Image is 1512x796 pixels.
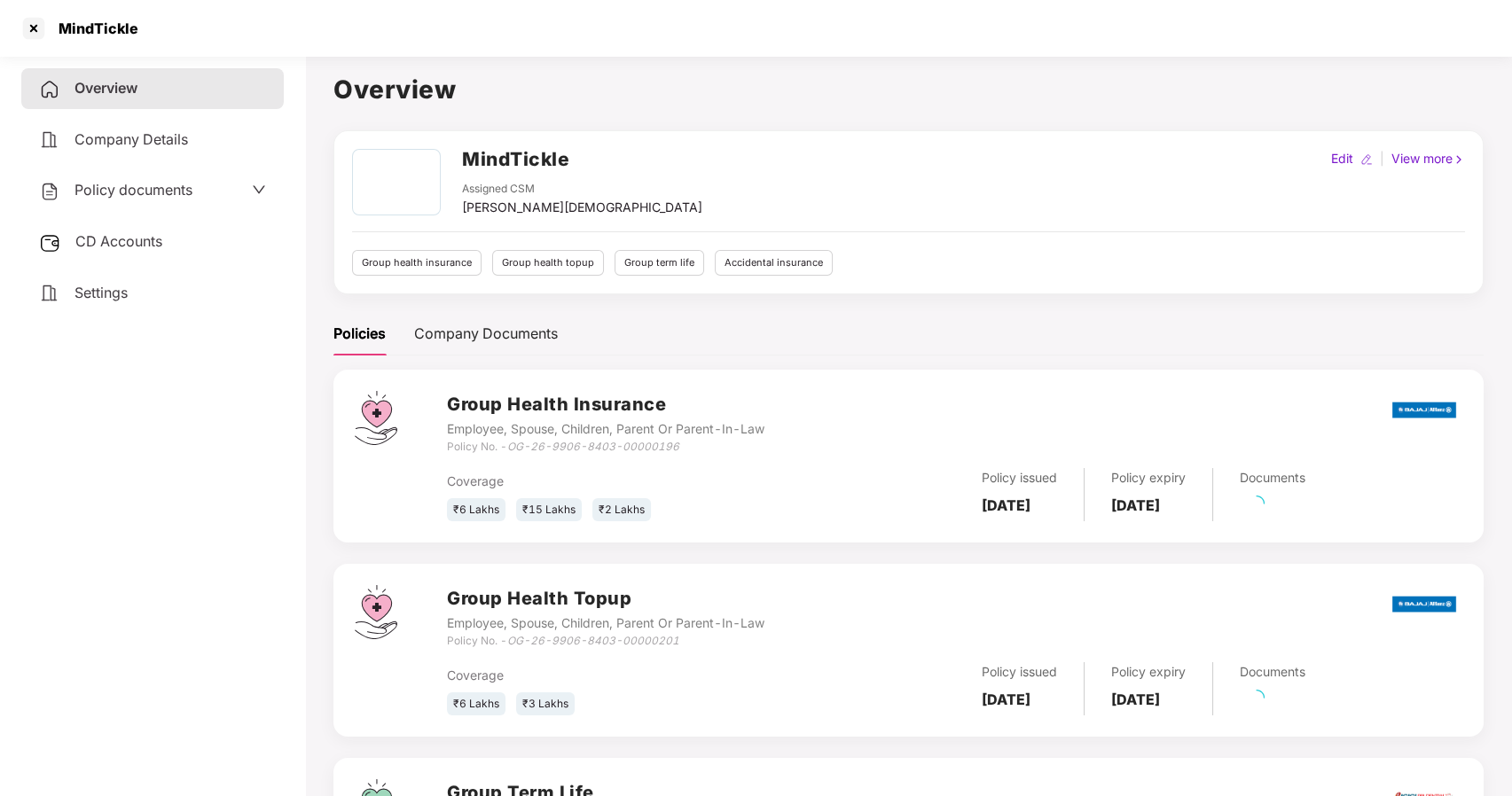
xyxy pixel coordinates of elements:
h3: Group Health Topup [447,585,764,613]
div: Edit [1328,149,1357,168]
div: Documents [1240,468,1305,488]
div: Employee, Spouse, Children, Parent Or Parent-In-Law [447,613,764,633]
img: bajaj.png [1392,390,1456,430]
b: [DATE] [1111,691,1160,708]
div: Policy expiry [1111,662,1186,682]
i: OG-26-9906-8403-00000201 [507,634,679,647]
img: editIcon [1360,153,1373,166]
div: Employee, Spouse, Children, Parent Or Parent-In-Law [447,419,764,439]
span: loading [1245,492,1267,514]
h1: Overview [333,70,1484,109]
div: [PERSON_NAME][DEMOGRAPHIC_DATA] [462,198,702,217]
img: svg+xml;base64,PHN2ZyB4bWxucz0iaHR0cDovL3d3dy53My5vcmcvMjAwMC9zdmciIHdpZHRoPSIyNCIgaGVpZ2h0PSIyNC... [39,181,60,202]
span: Policy documents [74,181,192,199]
div: MindTickle [48,20,138,37]
i: OG-26-9906-8403-00000196 [507,440,679,453]
span: Company Details [74,130,188,148]
div: ₹2 Lakhs [592,498,651,522]
div: ₹6 Lakhs [447,498,505,522]
h2: MindTickle [462,144,569,174]
div: Coverage [447,472,786,491]
img: svg+xml;base64,PHN2ZyB4bWxucz0iaHR0cDovL3d3dy53My5vcmcvMjAwMC9zdmciIHdpZHRoPSIyNCIgaGVpZ2h0PSIyNC... [39,79,60,100]
div: Policy No. - [447,633,764,650]
div: Assigned CSM [462,181,702,198]
img: rightIcon [1453,153,1465,166]
div: Policy issued [982,662,1057,682]
span: Overview [74,79,137,97]
b: [DATE] [982,691,1030,708]
div: | [1376,149,1388,168]
span: loading [1245,686,1267,708]
img: svg+xml;base64,PHN2ZyB4bWxucz0iaHR0cDovL3d3dy53My5vcmcvMjAwMC9zdmciIHdpZHRoPSI0Ny43MTQiIGhlaWdodD... [355,585,397,639]
div: ₹3 Lakhs [516,692,575,716]
div: Accidental insurance [715,250,833,276]
div: ₹15 Lakhs [516,498,582,522]
div: Group health topup [492,250,604,276]
img: svg+xml;base64,PHN2ZyB4bWxucz0iaHR0cDovL3d3dy53My5vcmcvMjAwMC9zdmciIHdpZHRoPSIyNCIgaGVpZ2h0PSIyNC... [39,283,60,304]
div: Policy expiry [1111,468,1186,488]
b: [DATE] [1111,496,1160,514]
div: Policy No. - [447,439,764,456]
div: View more [1388,149,1469,168]
div: Coverage [447,666,786,685]
div: Company Documents [414,323,558,345]
div: Documents [1240,662,1305,682]
div: Policy issued [982,468,1057,488]
span: down [252,183,266,197]
img: bajaj.png [1392,584,1456,624]
img: svg+xml;base64,PHN2ZyB4bWxucz0iaHR0cDovL3d3dy53My5vcmcvMjAwMC9zdmciIHdpZHRoPSI0Ny43MTQiIGhlaWdodD... [355,391,397,445]
b: [DATE] [982,496,1030,514]
img: svg+xml;base64,PHN2ZyB4bWxucz0iaHR0cDovL3d3dy53My5vcmcvMjAwMC9zdmciIHdpZHRoPSIyNCIgaGVpZ2h0PSIyNC... [39,129,60,151]
img: svg+xml;base64,PHN2ZyB3aWR0aD0iMjUiIGhlaWdodD0iMjQiIHZpZXdCb3g9IjAgMCAyNSAyNCIgZmlsbD0ibm9uZSIgeG... [39,232,61,254]
div: Group health insurance [352,250,482,276]
div: ₹6 Lakhs [447,692,505,716]
h3: Group Health Insurance [447,391,764,418]
div: Policies [333,323,386,345]
div: Group term life [615,250,704,276]
span: Settings [74,284,128,301]
span: CD Accounts [75,232,162,250]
